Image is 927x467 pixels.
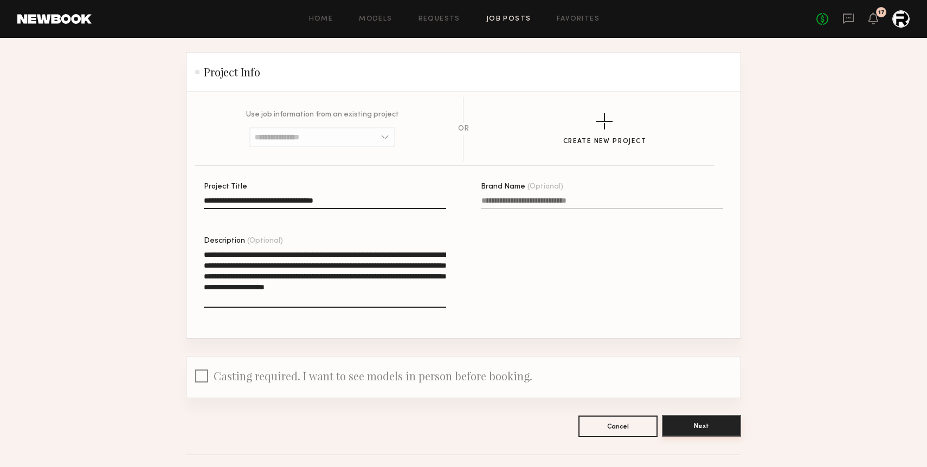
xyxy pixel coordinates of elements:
button: Create New Project [563,113,647,145]
span: Casting required. I want to see models in person before booking. [214,368,532,383]
input: Brand Name(Optional) [481,197,723,209]
div: Create New Project [563,138,647,145]
div: Project Title [204,183,446,191]
span: (Optional) [247,237,283,245]
input: Project Title [204,197,446,209]
span: (Optional) [527,183,563,191]
a: Models [359,16,392,23]
a: Job Posts [486,16,531,23]
div: Brand Name [481,183,723,191]
div: Description [204,237,446,245]
div: 17 [878,10,885,16]
textarea: Description(Optional) [204,249,446,308]
h2: Project Info [195,66,260,79]
a: Favorites [557,16,600,23]
div: OR [458,125,469,133]
button: Next [662,415,741,437]
p: Use job information from an existing project [246,111,399,119]
button: Cancel [578,416,658,437]
a: Requests [419,16,460,23]
a: Home [309,16,333,23]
